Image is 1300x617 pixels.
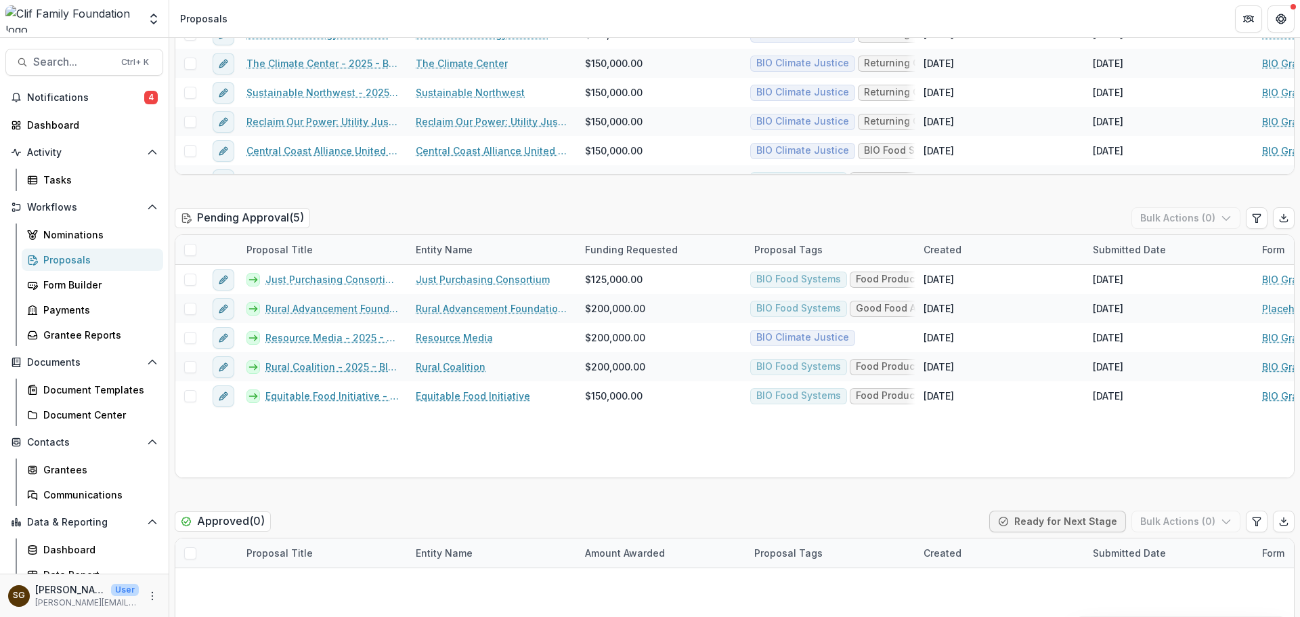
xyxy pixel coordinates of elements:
span: Activity [27,147,142,158]
button: edit [213,298,234,320]
span: $200,000.00 [585,331,645,345]
button: Open Contacts [5,431,163,453]
button: Get Help [1267,5,1295,33]
div: Proposal Title [238,235,408,264]
div: Amount Awarded [577,538,746,568]
button: Open entity switcher [144,5,163,33]
div: [DATE] [924,389,954,403]
a: Central Coast Alliance United For A Sustainable Economy [416,144,569,158]
a: Document Templates [22,379,163,401]
button: Open Workflows [5,196,163,218]
div: [DATE] [924,301,954,316]
a: Just Purchasing Consortium - 2025 - BIO Grant Application [265,272,399,286]
button: Open Activity [5,142,163,163]
a: The Climate Center [416,56,508,70]
button: Search... [5,49,163,76]
div: [DATE] [924,144,954,158]
span: $150,000.00 [585,389,643,403]
div: Funding Requested [577,235,746,264]
a: Proposals [22,249,163,271]
span: Documents [27,357,142,368]
button: More [144,588,160,604]
a: Data Report [22,563,163,586]
a: Rural Coalition [416,360,485,374]
div: Document Templates [43,383,152,397]
div: Proposal Tags [746,235,915,264]
div: [DATE] [924,56,954,70]
div: [DATE] [1093,114,1123,129]
div: Submitted Date [1085,538,1254,568]
div: Sarah Grady [13,591,25,600]
a: Dashboard [5,114,163,136]
div: [DATE] [1093,301,1123,316]
a: The Climate Center - 2025 - BIO Grant Application [246,56,399,70]
div: Created [915,235,1085,264]
a: Rural Coalition - 2025 - BIO Grant Application [265,360,399,374]
a: Communications [22,484,163,506]
button: Open Documents [5,352,163,373]
div: Entity Name [408,235,577,264]
button: edit [213,385,234,407]
div: Form [1254,242,1293,257]
div: Proposal Tags [746,546,831,560]
div: Submitted Date [1085,242,1174,257]
h2: Approved ( 0 ) [175,511,271,531]
button: edit [213,269,234,291]
div: Ctrl + K [118,55,152,70]
a: Rural Advancement Foundation International-[GEOGRAPHIC_DATA] [416,301,569,316]
p: User [111,584,139,596]
button: Open Data & Reporting [5,511,163,533]
div: Created [915,242,970,257]
div: [DATE] [1093,331,1123,345]
div: [DATE] [1093,272,1123,286]
div: Entity Name [408,538,577,568]
button: Ready for Next Stage [989,511,1126,532]
a: Reclaim Our Power: Utility Justice Campaign [416,114,569,129]
div: [DATE] [924,360,954,374]
span: Search... [33,56,113,68]
div: [DATE] [1093,85,1123,100]
div: Created [915,538,1085,568]
div: [DATE] [924,173,954,187]
div: Grantees [43,463,152,477]
button: Notifications4 [5,87,163,108]
a: Payments [22,299,163,321]
span: $250,000.00 [585,173,645,187]
p: [PERSON_NAME] [35,582,106,597]
img: Clif Family Foundation logo [5,5,139,33]
div: Tasks [43,173,152,187]
span: $125,000.00 [585,272,643,286]
div: Amount Awarded [577,546,673,560]
div: Proposal Tags [746,242,831,257]
span: Data & Reporting [27,517,142,528]
div: [DATE] [1093,389,1123,403]
a: Sustainable Northwest - 2025 - BIO Grant Application [246,85,399,100]
a: Form Builder [22,274,163,296]
a: Grantees [22,459,163,481]
a: Black Farmer Fund Inc - 2025 - BIO Grant Application [246,173,399,187]
span: Contacts [27,437,142,448]
button: Export table data [1273,207,1295,229]
div: Proposals [43,253,152,267]
span: $150,000.00 [585,114,643,129]
a: Tasks [22,169,163,191]
a: Resource Media [416,331,493,345]
button: Bulk Actions (0) [1131,511,1240,532]
span: Workflows [27,202,142,213]
div: Entity Name [408,242,481,257]
a: Just Purchasing Consortium [416,272,550,286]
div: Payments [43,303,152,317]
div: Proposal Tags [746,538,915,568]
div: Dashboard [43,542,152,557]
button: Export table data [1273,511,1295,532]
button: edit [213,82,234,104]
button: Bulk Actions (0) [1131,207,1240,229]
div: Nominations [43,228,152,242]
a: Black Farmer Fund Inc [416,173,520,187]
button: Edit table settings [1246,207,1267,229]
button: edit [213,140,234,162]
